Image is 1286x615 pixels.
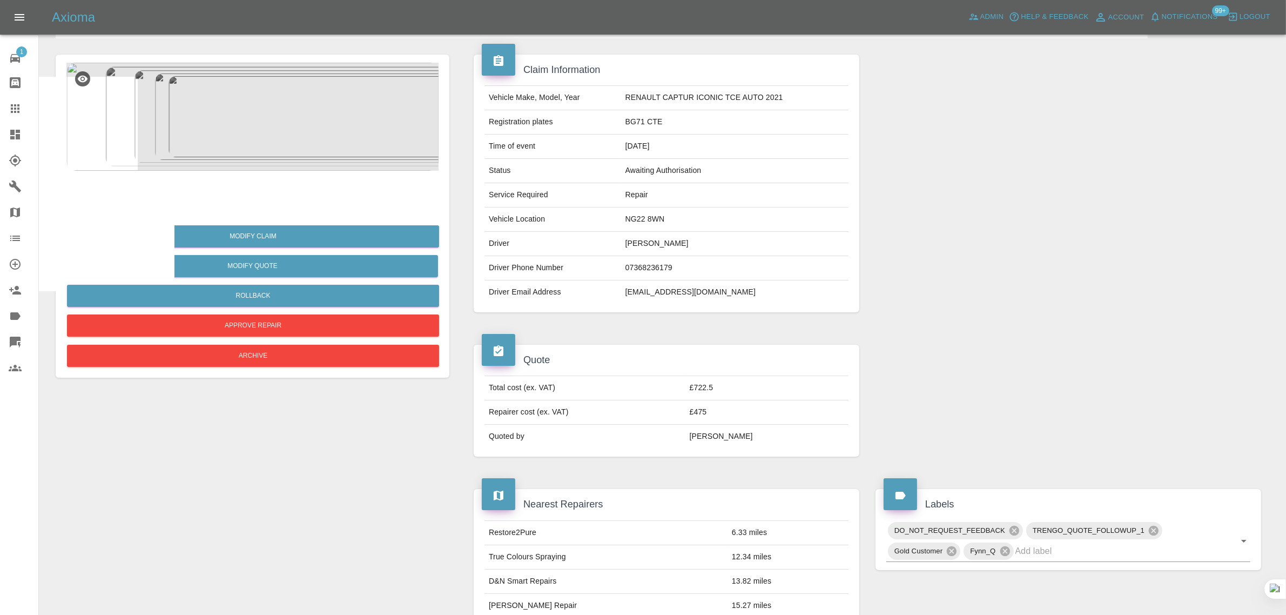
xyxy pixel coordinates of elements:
h4: Nearest Repairers [482,497,851,512]
div: DO_NOT_REQUEST_FEEDBACK [888,522,1023,539]
span: Notifications [1162,11,1218,23]
button: Logout [1225,9,1273,25]
td: Repairer cost (ex. VAT) [484,400,685,425]
h4: Labels [884,497,1253,512]
td: [DATE] [621,135,849,159]
span: Logout [1240,11,1270,23]
a: Modify Claim [67,225,439,248]
td: £722.5 [685,376,849,400]
span: Admin [980,11,1004,23]
td: Restore2Pure [484,520,728,545]
h4: Quote [482,353,851,367]
span: TRENGO_QUOTE_FOLLOWUP_1 [1026,524,1151,537]
td: Awaiting Authorisation [621,159,849,183]
span: DO_NOT_REQUEST_FEEDBACK [888,524,1012,537]
div: Gold Customer [888,543,960,560]
td: Time of event [484,135,621,159]
td: Quoted by [484,425,685,449]
td: 13.82 miles [728,569,849,593]
td: Total cost (ex. VAT) [484,376,685,400]
td: 07368236179 [621,256,849,280]
span: Help & Feedback [1021,11,1088,23]
td: Registration plates [484,110,621,135]
button: Open [1236,533,1251,549]
td: [EMAIL_ADDRESS][DOMAIN_NAME] [621,280,849,304]
button: Help & Feedback [1006,9,1091,25]
h5: Axioma [52,9,95,26]
td: True Colours Spraying [484,545,728,569]
td: RENAULT CAPTUR ICONIC TCE AUTO 2021 [621,86,849,110]
td: D&N Smart Repairs [484,569,728,593]
a: Account [1092,9,1147,26]
button: Rollback [67,285,439,307]
img: qt_1SGHOzA4aDea5wMjI6e90GK6 [71,175,105,210]
span: Gold Customer [888,545,949,557]
h4: Claim Information [482,63,851,77]
button: Open drawer [6,4,32,30]
div: TRENGO_QUOTE_FOLLOWUP_1 [1026,522,1162,539]
td: [PERSON_NAME] [685,425,849,449]
td: 12.34 miles [728,545,849,569]
td: Status [484,159,621,183]
td: Vehicle Location [484,208,621,232]
span: Fynn_Q [964,545,1002,557]
td: [PERSON_NAME] [621,232,849,256]
td: Driver [484,232,621,256]
button: Approve Repair [67,315,439,337]
span: Account [1108,11,1144,24]
td: Vehicle Make, Model, Year [484,86,621,110]
td: NG22 8WN [621,208,849,232]
td: BG71 CTE [621,110,849,135]
input: Add label [1015,543,1220,559]
span: 1 [16,46,27,57]
td: Driver Phone Number [484,256,621,280]
span: 99+ [1212,5,1229,16]
a: Admin [966,9,1007,25]
button: Modify Quote [67,255,438,277]
td: Repair [621,183,849,208]
td: £475 [685,400,849,425]
div: Fynn_Q [964,543,1013,560]
img: 78181372-c5fe-418c-a87d-b1a24fbc9183 [66,63,439,171]
button: Notifications [1147,9,1221,25]
button: Archive [67,345,439,367]
td: Driver Email Address [484,280,621,304]
td: 6.33 miles [728,520,849,545]
td: Service Required [484,183,621,208]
